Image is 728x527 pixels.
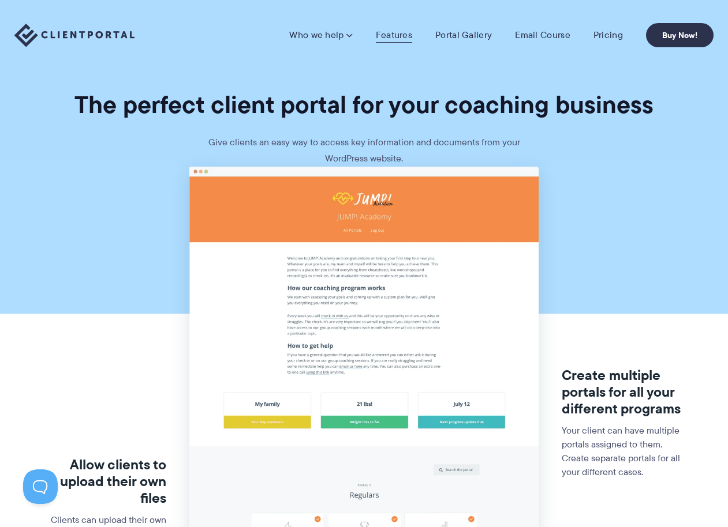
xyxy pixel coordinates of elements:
a: Features [376,29,412,41]
a: Buy Now! [646,23,714,47]
p: Your client can have multiple portals assigned to them. Create separate portals for all your diff... [562,424,688,479]
h3: Allow clients to upload their own files [40,457,166,506]
a: Portal Gallery [435,29,492,41]
a: Who we help [289,29,352,41]
h3: Create multiple portals for all your different programs [562,367,688,417]
a: Email Course [515,29,570,41]
iframe: Toggle Customer Support [23,469,58,504]
a: Pricing [593,29,623,41]
p: Give clients an easy way to access key information and documents from your WordPress website. [191,134,537,167]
